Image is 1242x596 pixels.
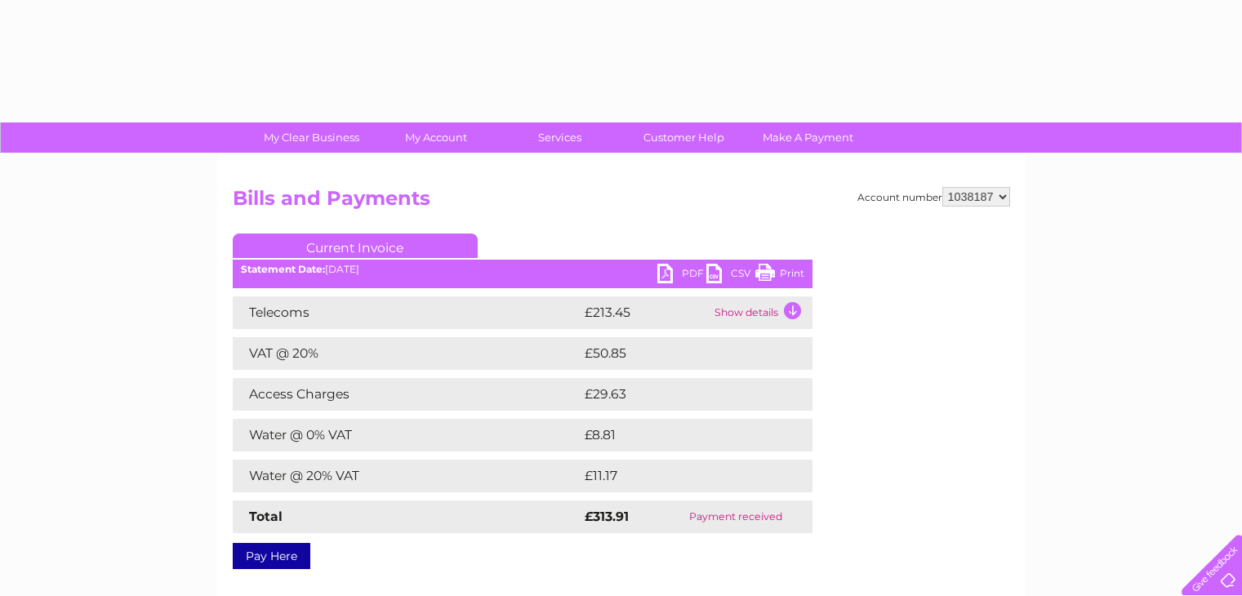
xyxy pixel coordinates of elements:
a: Current Invoice [233,234,478,258]
td: Telecoms [233,296,581,329]
td: £50.85 [581,337,780,370]
td: Access Charges [233,378,581,411]
td: £213.45 [581,296,710,329]
td: Water @ 0% VAT [233,419,581,451]
a: Services [492,122,627,153]
td: Show details [710,296,812,329]
a: Make A Payment [741,122,875,153]
td: Payment received [659,500,812,533]
a: Customer Help [617,122,751,153]
td: £8.81 [581,419,772,451]
td: £11.17 [581,460,774,492]
a: CSV [706,264,755,287]
a: Pay Here [233,543,310,569]
a: Print [755,264,804,287]
div: [DATE] [233,264,812,275]
a: PDF [657,264,706,287]
strong: Total [249,509,283,524]
td: VAT @ 20% [233,337,581,370]
div: Account number [857,187,1010,207]
strong: £313.91 [585,509,629,524]
td: Water @ 20% VAT [233,460,581,492]
b: Statement Date: [241,263,325,275]
h2: Bills and Payments [233,187,1010,218]
a: My Account [368,122,503,153]
a: My Clear Business [244,122,379,153]
td: £29.63 [581,378,780,411]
